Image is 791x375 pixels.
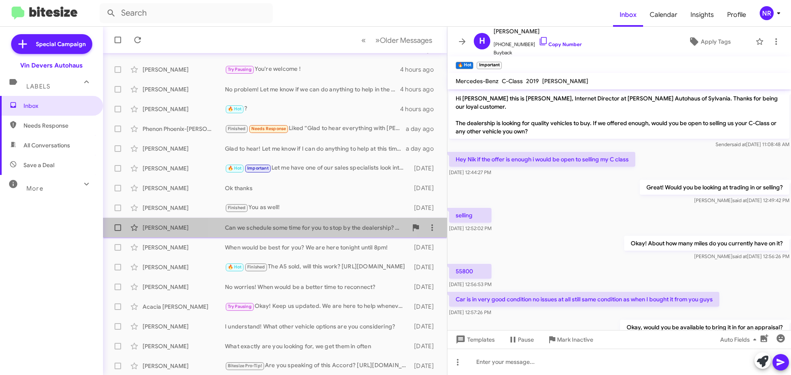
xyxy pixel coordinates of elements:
span: [PHONE_NUMBER] [494,36,582,49]
span: Finished [247,264,265,270]
div: 4 hours ago [400,65,440,74]
span: 🔥 Hot [228,264,242,270]
div: [PERSON_NAME] [143,224,225,232]
div: Phenon Phoenix-[PERSON_NAME] [143,125,225,133]
span: Buyback [494,49,582,57]
span: Try Pausing [228,67,252,72]
div: [PERSON_NAME] [143,105,225,113]
div: [PERSON_NAME] [143,164,225,172]
span: More [26,185,43,192]
div: [PERSON_NAME] [143,204,225,212]
button: Previous [356,32,371,49]
div: [PERSON_NAME] [143,263,225,271]
div: [DATE] [410,164,440,172]
span: Needs Response [251,126,286,131]
span: 2019 [526,77,539,85]
div: [DATE] [410,362,440,370]
button: Pause [501,332,541,347]
div: a day ago [406,125,440,133]
span: Labels [26,83,50,90]
span: Sender [DATE] 11:08:48 AM [716,141,789,147]
div: [PERSON_NAME] [143,342,225,350]
div: [PERSON_NAME] [143,243,225,252]
div: [PERSON_NAME] [143,144,225,153]
span: [DATE] 12:56:53 PM [449,281,491,287]
span: Bitesize Pro-Tip! [228,363,262,368]
span: said at [732,253,747,259]
div: [PERSON_NAME] [143,283,225,291]
div: Glad to hear! Let me know if I can do anything to help at this time. [225,144,406,153]
button: Mark Inactive [541,332,600,347]
span: Apply Tags [701,34,731,49]
div: Ok thanks [225,184,410,192]
div: What exactly are you looking for, we get them in often [225,342,410,350]
div: Vin Devers Autohaus [20,61,83,70]
div: [DATE] [410,322,440,331]
button: NR [753,6,782,20]
div: 4 hours ago [400,85,440,93]
p: Hi [PERSON_NAME] this is [PERSON_NAME], Internet Director at [PERSON_NAME] Autohaus of Sylvania. ... [449,91,789,139]
div: [PERSON_NAME] [143,85,225,93]
span: Needs Response [23,121,94,130]
div: Can we schedule some time for you to stop by the dealership? We are extremely interested in your ... [225,224,407,232]
span: [DATE] 12:52:02 PM [449,225,491,231]
div: Okay! Keep us updated. We are here to help whenever is right for you. [225,302,410,311]
p: Car is in very good condition no issues at all still same condition as when I bought it from you ... [449,292,719,307]
span: Finished [228,205,246,210]
div: [PERSON_NAME] [143,65,225,74]
span: Pause [518,332,534,347]
div: Liked “Glad to hear everything with [PERSON_NAME] went well! Whenever we can help in the future, ... [225,124,406,133]
span: Mark Inactive [557,332,593,347]
span: Finished [228,126,246,131]
span: Save a Deal [23,161,54,169]
div: Acacia [PERSON_NAME] [143,303,225,311]
button: Templates [447,332,501,347]
span: [PERSON_NAME] [494,26,582,36]
small: Important [477,62,501,69]
div: a day ago [406,144,440,153]
span: Important [247,165,269,171]
p: selling [449,208,491,223]
span: « [361,35,366,45]
a: Insights [684,3,721,27]
div: [DATE] [410,303,440,311]
span: Mercedes-Benz [456,77,498,85]
span: Older Messages [380,36,432,45]
p: Hey Nik if the offer is enough i would be open to selling my C class [449,152,635,167]
div: I understand! What other vehicle options are you considering? [225,322,410,331]
p: Okay, would you be available to bring it in for an appraisal? [620,320,789,335]
div: [DATE] [410,243,440,252]
small: 🔥 Hot [456,62,473,69]
span: 🔥 Hot [228,165,242,171]
input: Search [100,3,273,23]
div: No worries! When would be a better time to reconnect? [225,283,410,291]
span: Auto Fields [720,332,760,347]
div: Let me have one of our sales specialists look into the current market for your vehicle and reach ... [225,163,410,173]
span: said at [732,197,747,203]
a: Profile [721,3,753,27]
span: [PERSON_NAME] [DATE] 12:56:26 PM [694,253,789,259]
span: [DATE] 12:44:27 PM [449,169,491,175]
button: Apply Tags [667,34,751,49]
p: Okay! About how many miles do you currently have on it? [624,236,789,251]
span: 🔥 Hot [228,106,242,112]
div: No problem! Let me know if we can do anything to help in the meantime. We are here tonight until ... [225,85,400,93]
button: Auto Fields [714,332,766,347]
div: [PERSON_NAME] [143,184,225,192]
div: [DATE] [410,263,440,271]
span: Templates [454,332,495,347]
span: » [375,35,380,45]
a: Copy Number [538,41,582,47]
span: Try Pausing [228,304,252,309]
button: Next [370,32,437,49]
a: Inbox [613,3,643,27]
div: Are you speaking of this Accord? [URL][DOMAIN_NAME] [225,361,410,370]
div: ? [225,104,400,114]
span: said at [732,141,746,147]
div: You're welcome ! [225,65,400,74]
p: 55800 [449,264,491,279]
span: All Conversations [23,141,70,149]
span: Calendar [643,3,684,27]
